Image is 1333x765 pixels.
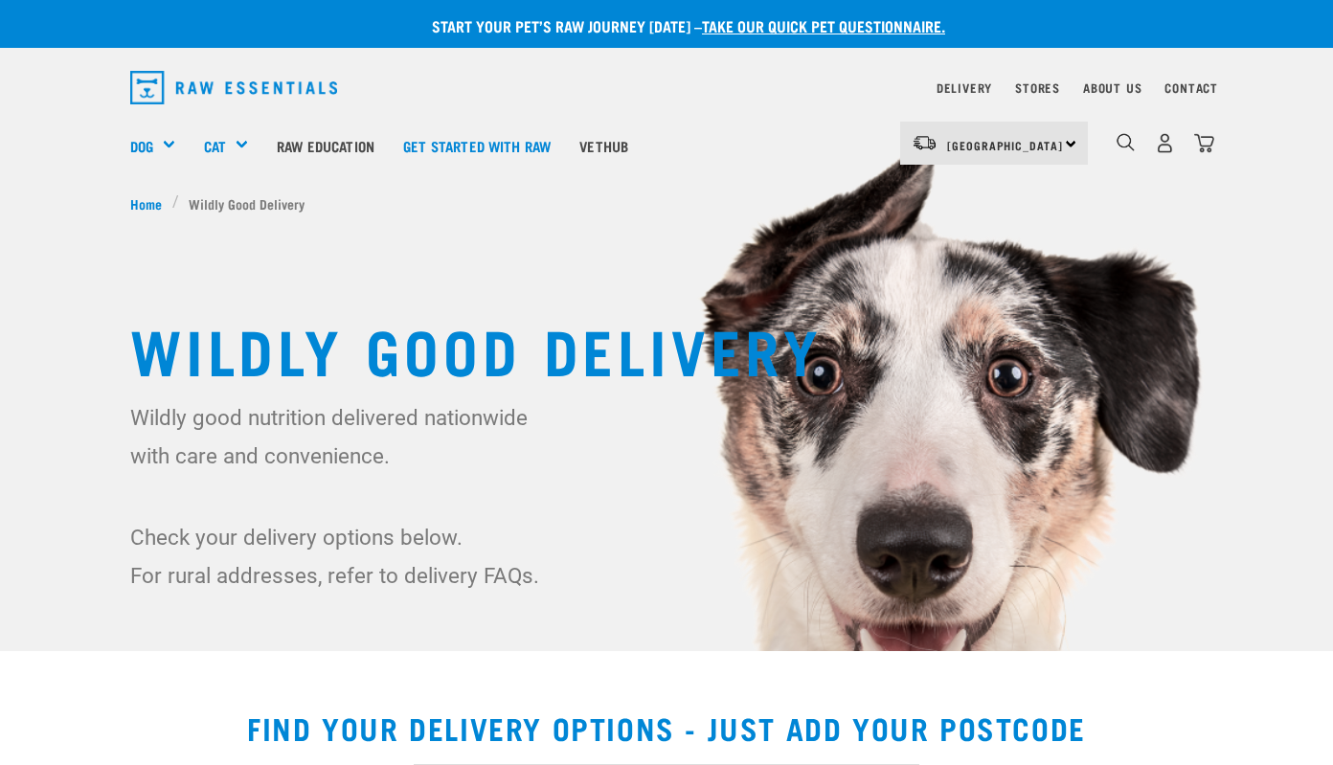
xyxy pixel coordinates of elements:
a: Raw Education [262,107,389,184]
img: van-moving.png [912,134,938,151]
a: Cat [204,135,226,157]
span: Home [130,193,162,214]
a: take our quick pet questionnaire. [702,21,945,30]
img: user.png [1155,133,1175,153]
nav: dropdown navigation [115,63,1218,112]
a: Contact [1164,84,1218,91]
img: home-icon-1@2x.png [1117,133,1135,151]
a: Delivery [937,84,992,91]
a: Dog [130,135,153,157]
img: Raw Essentials Logo [130,71,337,104]
a: Vethub [565,107,643,184]
a: Stores [1015,84,1060,91]
nav: breadcrumbs [130,193,1203,214]
h1: Wildly Good Delivery [130,314,1203,383]
img: home-icon@2x.png [1194,133,1214,153]
a: Home [130,193,172,214]
a: Get started with Raw [389,107,565,184]
span: [GEOGRAPHIC_DATA] [947,142,1063,148]
p: Wildly good nutrition delivered nationwide with care and convenience. [130,398,559,475]
a: About Us [1083,84,1141,91]
p: Check your delivery options below. For rural addresses, refer to delivery FAQs. [130,518,559,595]
h2: Find your delivery options - just add your postcode [23,710,1310,745]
